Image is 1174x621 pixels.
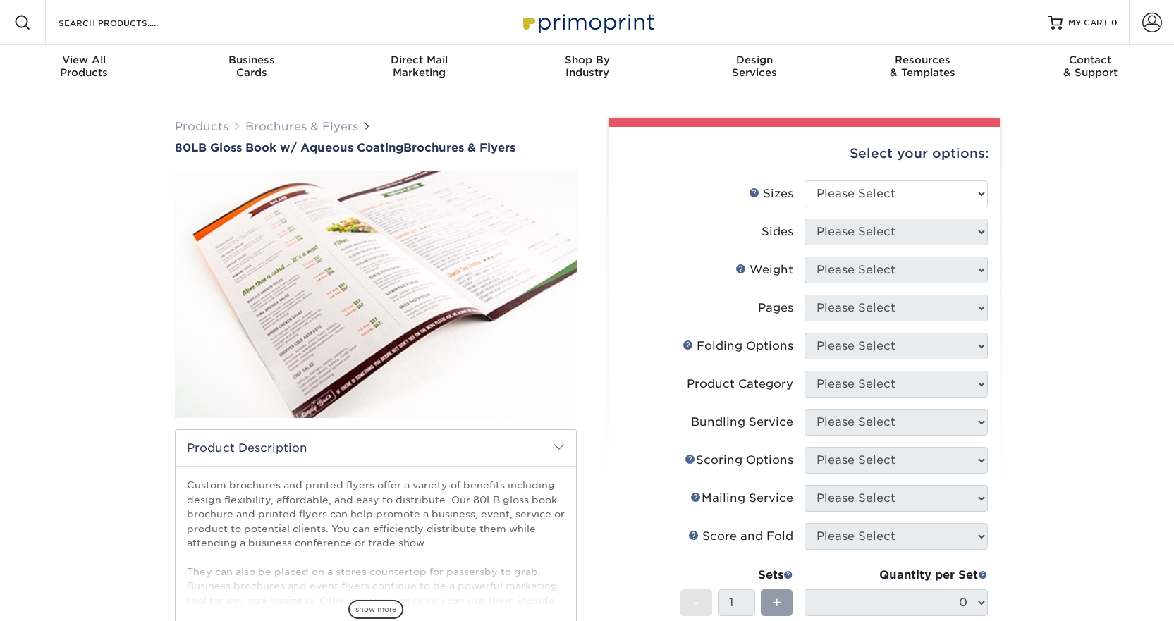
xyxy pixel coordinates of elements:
[1111,18,1118,27] span: 0
[336,54,503,66] span: Direct Mail
[168,54,336,79] div: Cards
[1006,45,1174,90] a: Contact& Support
[175,156,577,434] img: 80LB Gloss Book<br/>w/ Aqueous Coating 01
[671,45,838,90] a: DesignServices
[690,490,793,507] div: Mailing Service
[687,376,793,393] div: Product Category
[838,54,1006,79] div: & Templates
[57,14,195,31] input: SEARCH PRODUCTS.....
[683,338,793,355] div: Folding Options
[503,54,671,79] div: Industry
[762,223,793,240] div: Sides
[620,127,989,180] div: Select your options:
[685,452,793,469] div: Scoring Options
[688,528,793,545] div: Score and Fold
[175,141,403,154] span: 80LB Gloss Book w/ Aqueous Coating
[176,430,576,466] h2: Product Description
[336,45,503,90] a: Direct MailMarketing
[838,45,1006,90] a: Resources& Templates
[749,185,793,202] div: Sizes
[805,567,988,584] div: Quantity per Set
[735,262,793,278] div: Weight
[680,567,793,584] div: Sets
[838,54,1006,66] span: Resources
[503,45,671,90] a: Shop ByIndustry
[1006,54,1174,79] div: & Support
[175,120,228,133] a: Products
[772,592,781,613] span: +
[175,141,577,154] h1: Brochures & Flyers
[671,54,838,79] div: Services
[245,120,358,133] a: Brochures & Flyers
[336,54,503,79] div: Marketing
[1068,17,1108,29] span: MY CART
[1006,54,1174,66] span: Contact
[693,592,699,613] span: -
[503,54,671,66] span: Shop By
[691,414,793,431] div: Bundling Service
[168,54,336,66] span: Business
[175,141,577,154] a: 80LB Gloss Book w/ Aqueous CoatingBrochures & Flyers
[168,45,336,90] a: BusinessCards
[671,54,838,66] span: Design
[348,600,403,619] span: show more
[517,7,658,37] img: Primoprint
[758,300,793,316] div: Pages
